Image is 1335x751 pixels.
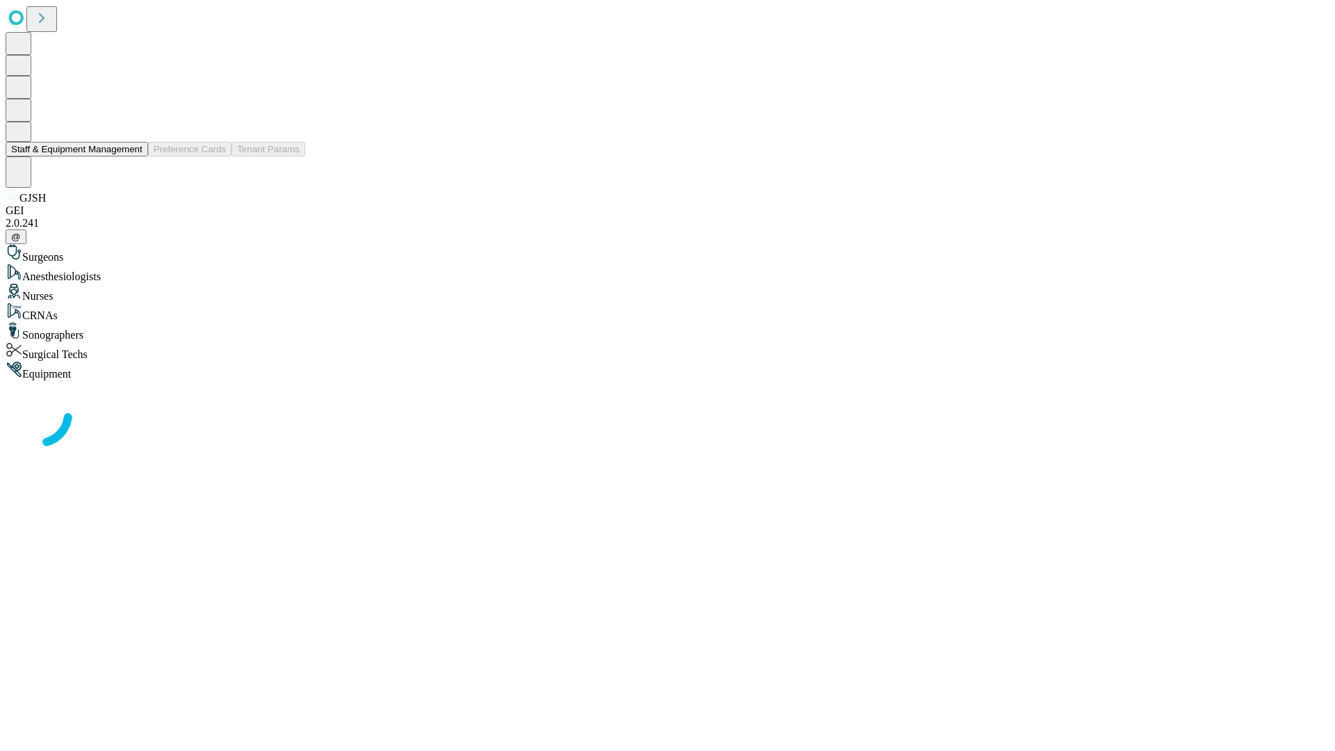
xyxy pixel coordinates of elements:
[6,341,1329,361] div: Surgical Techs
[148,142,232,156] button: Preference Cards
[19,192,46,204] span: GJSH
[6,217,1329,229] div: 2.0.241
[6,361,1329,380] div: Equipment
[6,264,1329,283] div: Anesthesiologists
[232,142,305,156] button: Tenant Params
[6,229,26,244] button: @
[6,302,1329,322] div: CRNAs
[11,232,21,242] span: @
[6,244,1329,264] div: Surgeons
[6,142,148,156] button: Staff & Equipment Management
[6,283,1329,302] div: Nurses
[6,322,1329,341] div: Sonographers
[6,204,1329,217] div: GEI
